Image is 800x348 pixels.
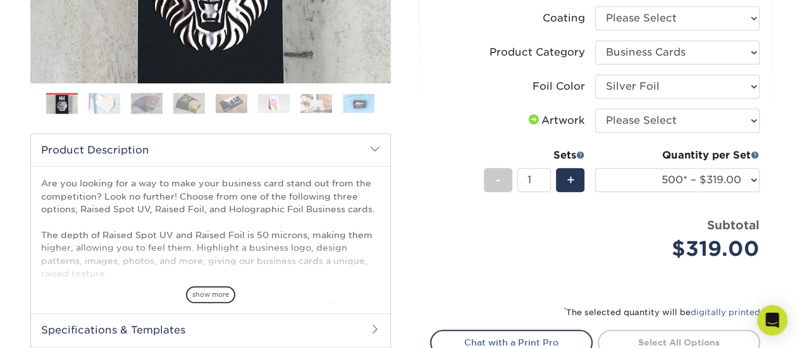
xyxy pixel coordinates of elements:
[707,218,760,232] strong: Subtotal
[186,286,235,303] span: show more
[563,308,760,317] small: The selected quantity will be
[566,171,574,189] span: +
[258,93,290,113] img: Business Cards 06
[757,305,787,335] div: Open Intercom Messenger
[89,92,120,114] img: Business Cards 02
[31,313,390,346] h2: Specifications & Templates
[495,171,501,189] span: -
[216,93,247,113] img: Business Cards 05
[343,93,374,113] img: Business Cards 08
[484,148,585,163] div: Sets
[173,92,205,114] img: Business Cards 04
[526,113,585,128] div: Artwork
[595,148,760,163] div: Quantity per Set
[543,11,585,26] div: Coating
[532,79,585,94] div: Foil Color
[489,45,585,60] div: Product Category
[605,234,760,264] div: $319.00
[691,308,760,317] a: digitally printed
[31,134,390,166] h2: Product Description
[46,88,78,120] img: Business Cards 01
[300,93,332,113] img: Business Cards 07
[131,92,163,114] img: Business Cards 03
